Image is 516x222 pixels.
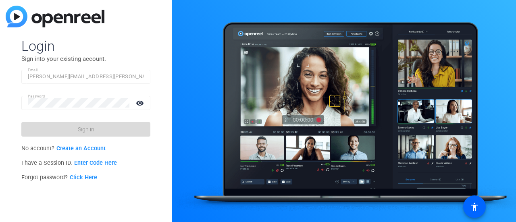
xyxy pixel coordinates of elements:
[28,72,144,81] input: Enter Email Address
[21,145,106,152] span: No account?
[56,145,106,152] a: Create an Account
[131,97,150,109] mat-icon: visibility
[28,94,45,98] mat-label: Password
[470,202,479,212] mat-icon: accessibility
[21,174,97,181] span: Forgot password?
[74,160,117,166] a: Enter Code Here
[6,6,104,27] img: blue-gradient.svg
[70,174,97,181] a: Click Here
[21,37,150,54] span: Login
[28,68,38,72] mat-label: Email
[21,54,150,63] p: Sign into your existing account.
[21,160,117,166] span: I have a Session ID.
